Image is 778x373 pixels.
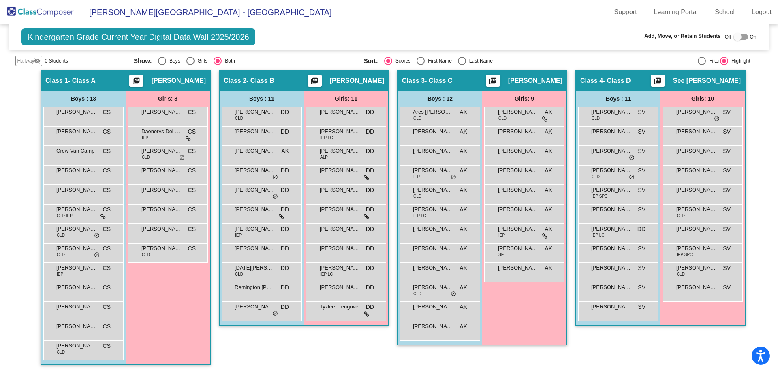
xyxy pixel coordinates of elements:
[281,147,289,155] span: AK
[320,283,360,291] span: [PERSON_NAME]
[235,205,275,213] span: [PERSON_NAME]
[725,33,731,41] span: Off
[141,147,182,155] span: [PERSON_NAME]
[131,77,141,88] mat-icon: picture_as_pdf
[591,303,632,311] span: [PERSON_NAME]
[545,147,552,155] span: AK
[129,75,143,87] button: Print Students Details
[402,77,425,85] span: Class 3
[460,186,467,194] span: AK
[56,205,97,213] span: [PERSON_NAME]
[152,77,206,85] span: [PERSON_NAME]
[629,174,635,181] span: do_not_disturb_alt
[460,322,467,331] span: AK
[591,186,632,194] span: [PERSON_NAME] [PERSON_NAME]
[220,91,304,107] div: Boys : 11
[57,252,65,258] span: CLD
[676,147,717,155] span: [PERSON_NAME]
[166,57,180,65] div: Boys
[366,205,374,214] span: DD
[413,108,453,116] span: Ares [PERSON_NAME]
[745,6,778,19] a: Logout
[103,147,111,155] span: CS
[708,6,741,19] a: School
[320,244,360,252] span: [PERSON_NAME]
[638,108,645,116] span: SV
[413,264,453,272] span: [PERSON_NAME]
[460,225,467,233] span: AK
[188,244,196,253] span: CS
[366,264,374,272] span: DD
[508,77,562,85] span: [PERSON_NAME]
[723,108,731,116] span: SV
[545,264,552,272] span: AK
[460,108,467,116] span: AK
[498,232,505,238] span: IEP
[677,213,685,219] span: CLD
[141,127,182,136] span: Daenerys Del Real
[498,127,539,136] span: [PERSON_NAME]
[413,147,453,155] span: [PERSON_NAME]
[235,108,275,116] span: [PERSON_NAME]
[591,283,632,291] span: [PERSON_NAME]
[676,225,717,233] span: [PERSON_NAME]
[723,186,731,194] span: SV
[235,127,275,136] span: [PERSON_NAME] [PERSON_NAME]
[591,264,632,272] span: [PERSON_NAME]
[188,108,196,116] span: CS
[723,205,731,214] span: SV
[366,127,374,136] span: DD
[451,174,456,181] span: do_not_disturb_alt
[272,174,278,181] span: do_not_disturb_alt
[235,232,242,238] span: IEP
[235,244,275,252] span: [PERSON_NAME]
[460,264,467,272] span: AK
[57,213,73,219] span: CLD IEP
[103,108,111,116] span: CS
[750,33,757,41] span: On
[235,225,275,233] span: [PERSON_NAME]
[592,232,605,238] span: IEP LC
[466,57,493,65] div: Last Name
[603,77,631,85] span: - Class D
[281,186,289,194] span: DD
[653,77,663,88] mat-icon: picture_as_pdf
[222,57,235,65] div: Both
[706,57,720,65] div: Filter
[460,205,467,214] span: AK
[103,166,111,175] span: CS
[498,205,539,213] span: [PERSON_NAME]
[413,174,420,180] span: IEP
[425,57,452,65] div: First Name
[498,264,539,272] span: [PERSON_NAME]
[57,271,63,277] span: IEP
[281,127,289,136] span: DD
[366,225,374,233] span: DD
[320,225,360,233] span: [PERSON_NAME]
[141,166,182,175] span: [PERSON_NAME]
[142,135,148,141] span: IEP
[235,115,243,121] span: CLD
[320,271,333,277] span: IEP LC
[56,147,97,155] span: Crew Van Camp
[651,75,665,87] button: Print Students Details
[413,115,421,121] span: CLD
[638,186,645,194] span: SV
[413,193,421,199] span: CLD
[142,252,150,258] span: CLD
[677,252,693,258] span: IEP SPC
[366,244,374,253] span: DD
[498,115,507,121] span: CLD
[45,57,68,65] span: 0 Students
[676,127,717,136] span: [PERSON_NAME]
[281,166,289,175] span: DD
[320,135,333,141] span: IEP LC
[272,310,278,317] span: do_not_disturb_alt
[281,108,289,116] span: DD
[224,77,246,85] span: Class 2
[94,252,100,259] span: do_not_disturb_alt
[141,186,182,194] span: [PERSON_NAME]
[103,205,111,214] span: CS
[413,205,453,213] span: [PERSON_NAME]
[56,322,97,330] span: [PERSON_NAME]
